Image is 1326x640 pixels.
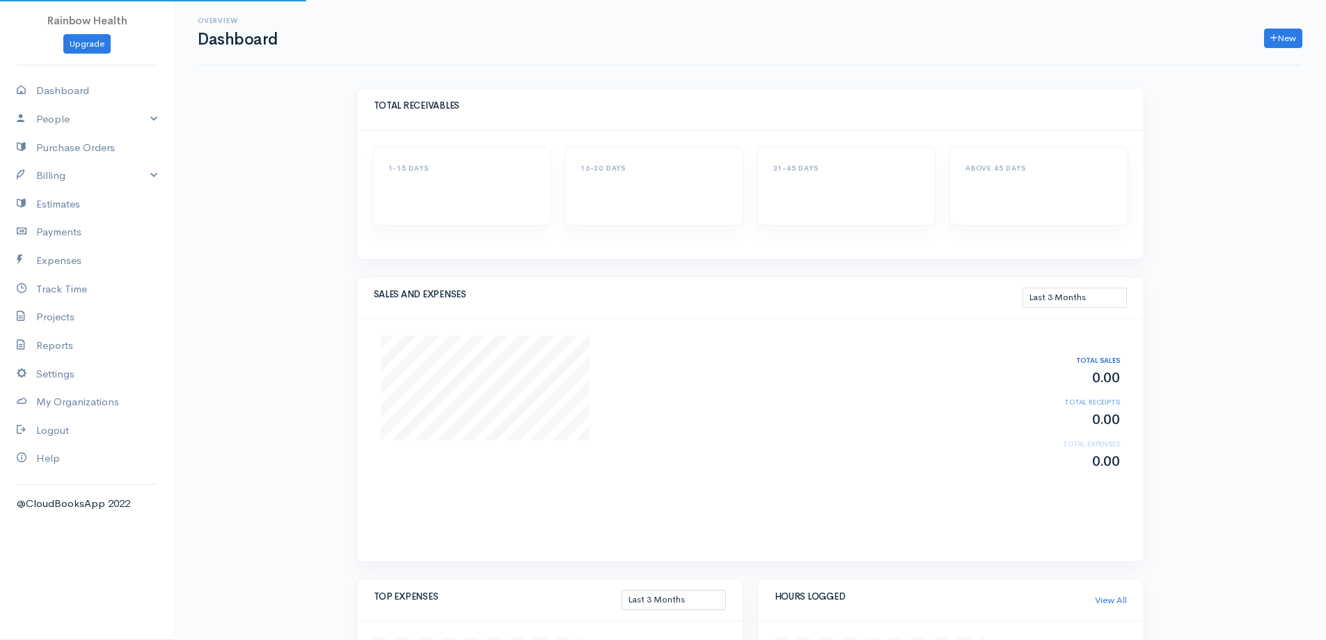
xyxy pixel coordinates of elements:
[374,290,1023,299] h5: SALES AND EXPENSES
[198,31,278,48] h1: Dashboard
[1008,454,1119,469] h2: 0.00
[581,164,727,172] h6: 16-30 DAYS
[388,164,535,172] h6: 1-15 DAYS
[374,101,1127,111] h5: TOTAL RECEIVABLES
[965,164,1112,172] h6: ABOVE 45 DAYS
[1008,357,1119,364] h6: TOTAL SALES
[1008,398,1119,406] h6: TOTAL RECEIPTS
[63,34,111,54] a: Upgrade
[1264,29,1302,49] a: New
[17,496,157,512] div: @CloudBooksApp 2022
[198,17,278,24] h6: Overview
[773,164,920,172] h6: 31-45 DAYS
[1008,412,1119,428] h2: 0.00
[1008,440,1119,448] h6: TOTAL EXPENSES
[1008,370,1119,386] h2: 0.00
[374,592,622,602] h5: TOP EXPENSES
[775,592,1095,602] h5: HOURS LOGGED
[1095,593,1127,607] a: View All
[47,14,127,27] span: Rainbow Health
